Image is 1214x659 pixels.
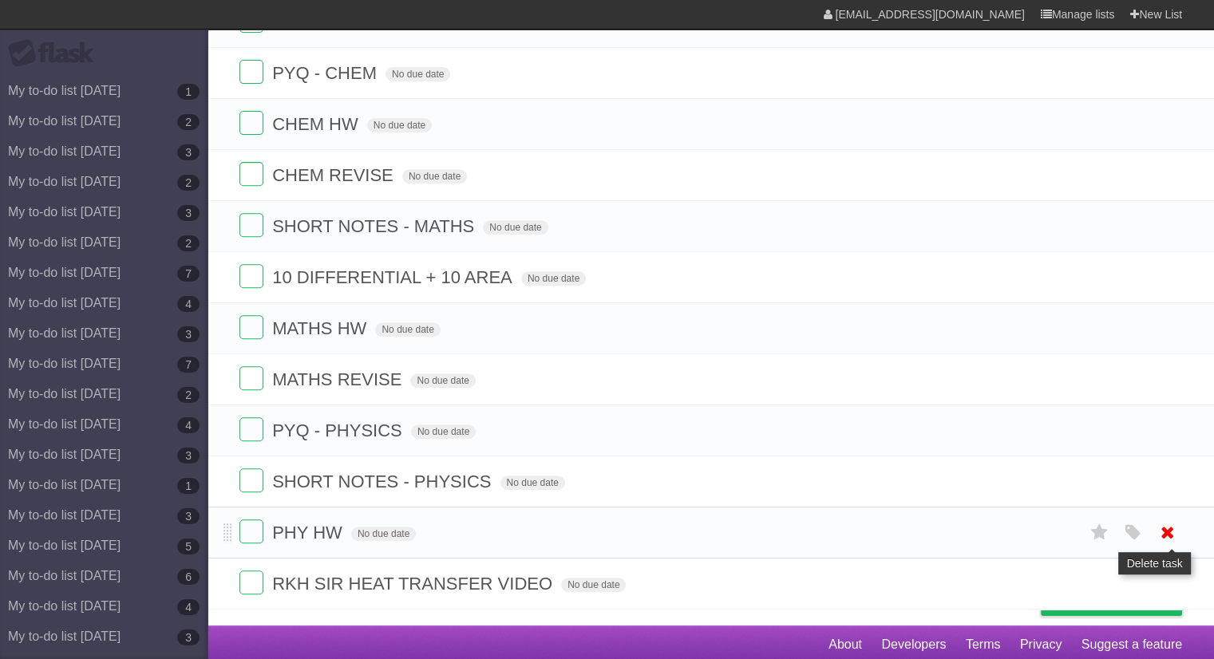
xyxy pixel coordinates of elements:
b: 7 [177,266,200,282]
b: 6 [177,569,200,585]
b: 4 [177,417,200,433]
b: 1 [177,478,200,494]
b: 4 [177,296,200,312]
span: SHORT NOTES - MATHS [272,216,478,236]
b: 3 [177,144,200,160]
label: Done [239,111,263,135]
span: PYQ - PHYSICS [272,420,406,440]
label: Done [239,468,263,492]
span: RKH SIR HEAT TRANSFER VIDEO [272,574,556,594]
b: 1 [177,84,200,100]
span: No due date [411,424,476,439]
b: 2 [177,114,200,130]
label: Done [239,60,263,84]
span: No due date [386,67,450,81]
span: MATHS REVISE [272,369,405,389]
span: No due date [402,169,467,183]
span: SHORT NOTES - PHYSICS [272,472,495,491]
label: Done [239,366,263,390]
label: Done [239,570,263,594]
span: No due date [483,220,548,235]
span: PYQ - CHEM [272,63,381,83]
span: No due date [367,118,432,132]
label: Done [239,519,263,543]
label: Done [239,213,263,237]
span: No due date [375,322,440,337]
b: 3 [177,205,200,221]
span: No due date [351,527,416,541]
span: No due date [561,578,626,592]
b: 3 [177,508,200,524]
span: 10 DIFFERENTIAL + 10 AREA [272,267,516,287]
b: 7 [177,357,200,373]
b: 4 [177,599,200,615]
label: Done [239,162,263,186]
span: CHEM HW [272,114,362,134]
b: 2 [177,175,200,191]
span: PHY HW [272,523,346,543]
span: No due date [500,476,565,490]
b: 3 [177,448,200,464]
span: No due date [521,271,586,286]
b: 3 [177,629,200,645]
b: 2 [177,387,200,403]
span: CHEM REVISE [272,165,397,185]
span: No due date [410,373,475,388]
label: Star task [1085,519,1115,546]
span: MATHS HW [272,318,370,338]
b: 3 [177,326,200,342]
label: Done [239,417,263,441]
b: 5 [177,539,200,554]
b: 2 [177,235,200,251]
label: Done [239,315,263,339]
div: Flask [8,39,104,68]
label: Done [239,264,263,288]
span: Buy me a coffee [1074,587,1174,615]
